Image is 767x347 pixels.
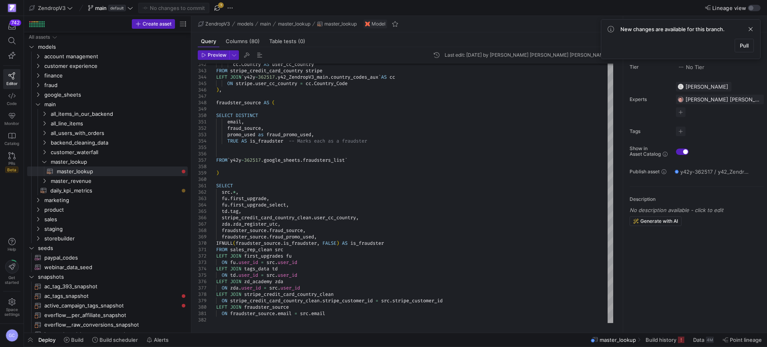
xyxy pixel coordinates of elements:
[278,259,297,266] span: user_id
[44,52,187,61] span: account management
[27,320,188,329] a: everflow__raw_conversions_snapshot​​​​​​​
[198,131,207,138] div: 353
[222,195,227,202] span: fu
[27,253,188,262] a: paypal_codes​​​​​​
[261,259,264,266] span: =
[198,67,207,74] div: 343
[71,337,83,343] span: Build
[99,337,138,343] span: Build scheduler
[27,214,188,224] div: Press SPACE to select this row.
[198,189,207,195] div: 362
[44,61,187,71] span: customer experience
[198,138,207,144] div: 354
[27,282,188,291] a: ac_tag_393_snapshot​​​​​​​
[198,74,207,80] div: 344
[678,64,684,70] img: No tier
[230,157,241,163] span: y42y
[3,295,20,320] a: Spacesettings
[719,333,765,347] button: Point lineage
[314,234,317,240] span: ,
[300,80,303,87] span: =
[27,52,188,61] div: Press SPACE to select this row.
[51,119,187,128] span: all_line_items
[5,275,19,285] span: Get started
[108,5,126,11] span: default
[4,307,20,317] span: Space settings
[198,195,207,202] div: 363
[680,169,751,175] span: y42y-362517 / y42_ZendropV3_main / master_lookup
[44,311,179,320] span: everflow__per_affiliate_snapshot​​​​​​​
[8,4,16,12] img: https://storage.googleapis.com/y42-prod-data-exchange/images/qZXOSqkTtPuVcXVzF40oUlM07HVTwZXfPK0U...
[389,74,395,80] span: cc
[216,67,227,74] span: FROM
[241,157,244,163] span: -
[44,224,187,234] span: staging
[289,138,367,144] span: -- Marks each as a fraudster
[27,71,188,80] div: Press SPACE to select this row.
[227,138,238,144] span: TRUE
[27,262,188,272] a: webinar_data_seed​​​​​​
[4,141,19,146] span: Catalog
[198,106,207,112] div: 349
[640,218,678,224] span: Generate with AI
[6,81,18,86] span: Editor
[445,52,608,58] div: Last edit: [DATE] by [PERSON_NAME] [PERSON_NAME] [PERSON_NAME]
[286,253,292,259] span: fu
[50,186,179,195] span: daily_kpi_metrics​​​​​​​​​​
[230,202,286,208] span: first_upgrade_select
[216,99,261,106] span: fraudster_source
[227,195,230,202] span: .
[51,176,187,186] span: master_revenue
[252,80,255,87] span: .
[27,329,188,339] a: impact_brand_by_partner_snapshot​​​​​​​
[51,138,187,147] span: backend_cleaning_data
[222,214,311,221] span: stripe_credit_card_country_clean
[244,157,264,163] span: 362517.
[261,125,264,131] span: ,
[227,80,233,87] span: ON
[198,87,207,93] div: 346
[255,80,297,87] span: user_cc_country
[3,69,20,89] a: Editor
[27,138,188,147] div: Press SPACE to select this row.
[303,227,306,234] span: ,
[630,97,670,102] span: Experts
[260,21,271,27] span: main
[686,96,761,103] span: [PERSON_NAME] [PERSON_NAME] [PERSON_NAME]
[230,74,241,80] span: JOIN
[235,19,255,29] button: models
[275,259,278,266] span: .
[27,176,188,186] div: Press SPACE to select this row.
[630,196,764,202] p: Description
[646,337,676,343] span: Build history
[27,243,188,253] div: Press SPACE to select this row.
[269,39,305,44] span: Table tests
[95,5,107,11] span: main
[208,52,227,58] span: Preview
[630,216,682,226] button: Generate with AI
[278,74,328,80] span: y42_ZendropV3_main
[44,234,187,243] span: storebuilder
[241,74,244,80] span: `
[237,21,253,27] span: models
[198,157,207,163] div: 357
[27,147,188,157] div: Press SPACE to select this row.
[356,214,359,221] span: ,
[44,81,187,90] span: fraud
[250,138,283,144] span: is_fraudster
[241,119,244,125] span: ,
[222,189,230,195] span: src
[238,208,241,214] span: ,
[272,99,275,106] span: (
[381,74,387,80] span: AS
[38,5,66,11] span: ZendropV3
[236,112,258,119] span: DISTINCT
[686,83,728,90] span: [PERSON_NAME]
[10,20,21,26] div: 742
[264,157,300,163] span: google_sheets
[51,148,187,157] span: customer_waterfall
[372,21,385,27] span: Model
[216,170,219,176] span: )
[740,42,749,49] span: Pull
[706,337,714,343] div: 4M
